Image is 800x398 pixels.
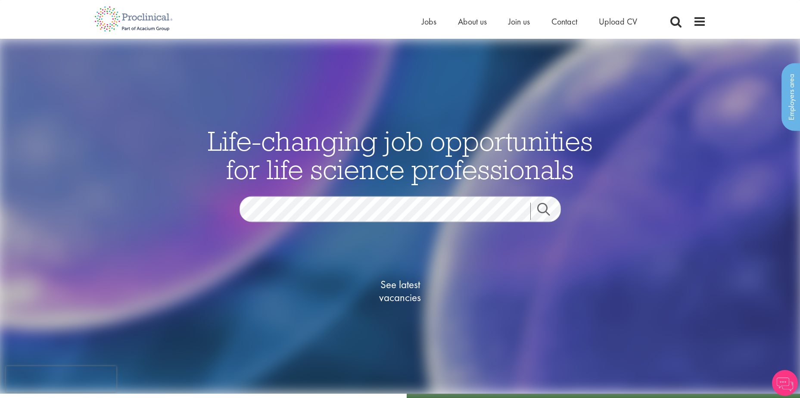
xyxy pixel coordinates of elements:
[357,278,443,304] span: See latest vacancies
[422,16,436,27] a: Jobs
[530,203,567,220] a: Job search submit button
[6,366,116,392] iframe: reCAPTCHA
[458,16,487,27] a: About us
[508,16,530,27] a: Join us
[599,16,637,27] a: Upload CV
[357,244,443,339] a: See latestvacancies
[772,370,798,396] img: Chatbot
[208,124,593,187] span: Life-changing job opportunities for life science professionals
[551,16,577,27] a: Contact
